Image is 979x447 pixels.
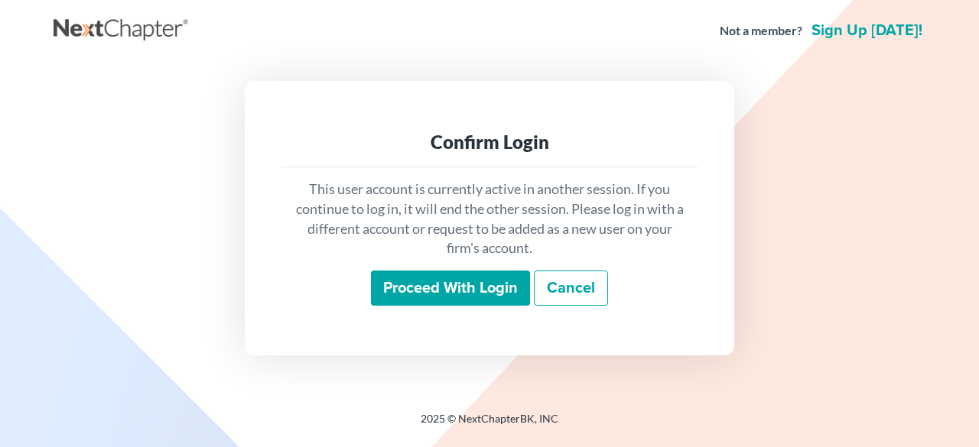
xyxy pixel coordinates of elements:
[720,22,802,40] strong: Not a member?
[294,180,685,258] p: This user account is currently active in another session. If you continue to log in, it will end ...
[534,270,608,306] a: Cancel
[371,270,530,306] input: Proceed with login
[808,23,925,38] a: Sign up [DATE]!
[294,130,685,154] div: Confirm Login
[54,411,925,439] div: 2025 © NextChapterBK, INC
